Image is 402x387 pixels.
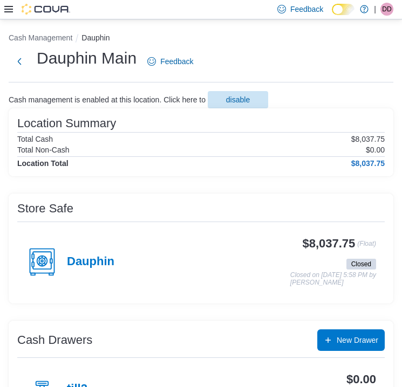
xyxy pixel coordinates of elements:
div: Darian Demeria [380,3,393,16]
h1: Dauphin Main [37,47,137,69]
h3: Location Summary [17,117,116,130]
img: Cova [22,4,70,15]
input: Dark Mode [332,4,355,15]
h3: Store Safe [17,202,73,215]
h6: Total Cash [17,135,53,143]
span: Closed [351,259,371,269]
p: Cash management is enabled at this location. Click here to [9,95,206,104]
span: New Drawer [337,335,378,345]
h3: $0.00 [346,373,376,386]
h4: Dauphin [67,255,114,269]
button: Cash Management [9,33,72,42]
button: New Drawer [317,329,385,351]
p: Closed on [DATE] 5:58 PM by [PERSON_NAME] [290,272,376,286]
p: | [374,3,376,16]
h4: $8,037.75 [351,159,385,168]
h3: Cash Drawers [17,334,92,347]
span: disable [226,94,250,105]
p: $8,037.75 [351,135,385,143]
p: (Float) [357,237,376,257]
h6: Total Non-Cash [17,146,70,154]
a: Feedback [143,51,197,72]
nav: An example of EuiBreadcrumbs [9,32,393,45]
span: Feedback [290,4,323,15]
span: DD [382,3,391,16]
span: Feedback [160,56,193,67]
h4: Location Total [17,159,69,168]
button: disable [208,91,268,108]
h3: $8,037.75 [303,237,356,250]
p: $0.00 [366,146,385,154]
span: Closed [346,259,376,269]
button: Next [9,51,30,72]
button: Dauphin [81,33,110,42]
